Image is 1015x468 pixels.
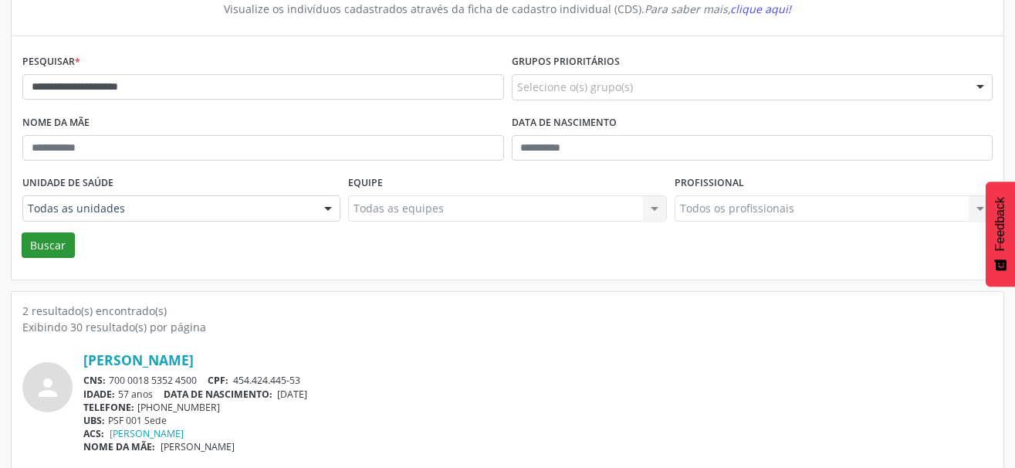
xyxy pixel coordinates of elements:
span: Todas as unidades [28,201,309,216]
label: Grupos prioritários [512,50,620,74]
span: NOME DA MÃE: [83,440,155,453]
span: ACS: [83,427,104,440]
div: Visualize os indivíduos cadastrados através da ficha de cadastro individual (CDS). [33,1,982,17]
button: Buscar [22,232,75,259]
div: 700 0018 5352 4500 [83,374,993,387]
div: 2 resultado(s) encontrado(s) [22,303,993,319]
span: [DATE] [277,388,307,401]
button: Feedback - Mostrar pesquisa [986,181,1015,287]
label: Nome da mãe [22,111,90,135]
a: [PERSON_NAME] [83,351,194,368]
label: Data de nascimento [512,111,617,135]
div: 57 anos [83,388,993,401]
span: CPF: [208,374,228,387]
div: Exibindo 30 resultado(s) por página [22,319,993,335]
a: [PERSON_NAME] [110,427,184,440]
label: Unidade de saúde [22,171,113,195]
span: UBS: [83,414,105,427]
span: CNS: [83,374,106,387]
label: Profissional [675,171,744,195]
label: Pesquisar [22,50,80,74]
span: Selecione o(s) grupo(s) [517,79,633,95]
span: clique aqui! [730,2,791,16]
i: Para saber mais, [645,2,791,16]
span: Feedback [993,197,1007,251]
span: DATA DE NASCIMENTO: [164,388,272,401]
span: IDADE: [83,388,115,401]
span: 454.424.445-53 [233,374,300,387]
label: Equipe [348,171,383,195]
div: [PHONE_NUMBER] [83,401,993,414]
i: person [34,374,62,402]
div: PSF 001 Sede [83,414,993,427]
span: TELEFONE: [83,401,134,414]
span: [PERSON_NAME] [161,440,235,453]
